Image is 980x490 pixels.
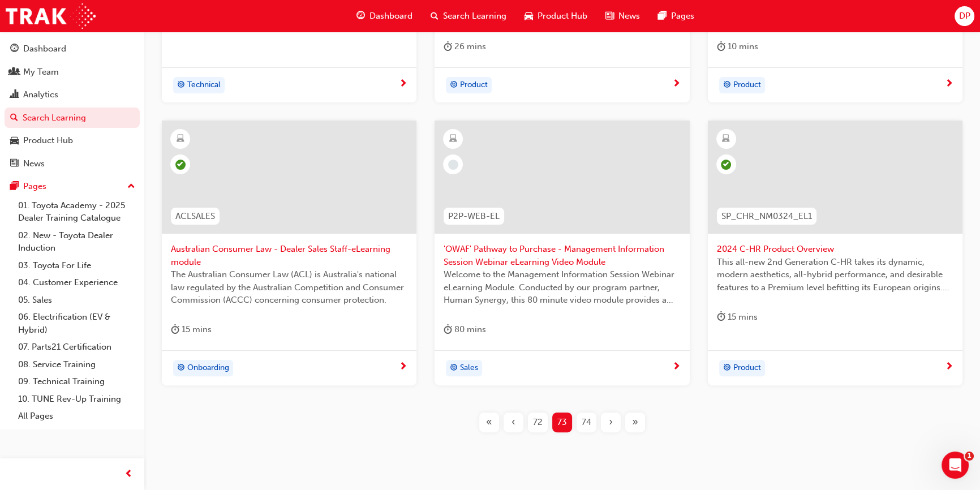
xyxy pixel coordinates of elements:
button: DashboardMy TeamAnalyticsSearch LearningProduct HubNews [5,36,140,176]
a: 08. Service Training [14,356,140,373]
span: Welcome to the Management Information Session Webinar eLearning Module. Conducted by our program ... [444,268,680,307]
span: prev-icon [124,467,133,482]
span: up-icon [127,179,135,194]
span: guage-icon [10,44,19,54]
span: pages-icon [10,182,19,192]
span: news-icon [10,159,19,169]
a: P2P-WEB-EL'OWAF' Pathway to Purchase - Management Information Session Webinar eLearning Video Mod... [435,121,689,385]
span: 73 [557,416,567,429]
div: 15 mins [171,323,212,337]
button: Page 73 [550,412,574,432]
span: search-icon [10,113,18,123]
span: people-icon [10,67,19,78]
span: learningResourceType_ELEARNING-icon [177,132,184,147]
a: Search Learning [5,108,140,128]
div: 15 mins [717,310,758,324]
a: News [5,153,140,174]
span: Product Hub [538,10,587,23]
span: learningRecordVerb_PASS-icon [175,160,186,170]
span: learningResourceType_ELEARNING-icon [722,132,730,147]
a: 03. Toyota For Life [14,257,140,274]
a: Dashboard [5,38,140,59]
div: Analytics [23,88,58,101]
a: 02. New - Toyota Dealer Induction [14,227,140,257]
span: next-icon [399,79,407,89]
span: 72 [533,416,543,429]
button: Previous page [501,412,526,432]
button: Pages [5,176,140,197]
span: Search Learning [443,10,506,23]
div: 26 mins [444,40,486,54]
span: Onboarding [187,362,229,375]
span: duration-icon [717,310,725,324]
a: All Pages [14,407,140,425]
span: search-icon [431,9,439,23]
span: car-icon [525,9,533,23]
img: Trak [6,3,96,29]
span: next-icon [945,79,953,89]
span: News [618,10,640,23]
span: ‹ [512,416,515,429]
span: chart-icon [10,90,19,100]
a: 09. Technical Training [14,373,140,390]
a: 06. Electrification (EV & Hybrid) [14,308,140,338]
span: news-icon [605,9,614,23]
button: Page 72 [526,412,550,432]
a: 04. Customer Experience [14,274,140,291]
div: Pages [23,180,46,193]
div: 80 mins [444,323,486,337]
a: search-iconSearch Learning [422,5,515,28]
a: SP_CHR_NM0324_EL12024 C-HR Product OverviewThis all-new 2nd Generation C-HR takes its dynamic, mo... [708,121,962,385]
span: This all-new 2nd Generation C-HR takes its dynamic, modern aesthetics, all-hybrid performance, an... [717,256,953,294]
span: 'OWAF' Pathway to Purchase - Management Information Session Webinar eLearning Video Module [444,243,680,268]
span: guage-icon [356,9,365,23]
span: The Australian Consumer Law (ACL) is Australia's national law regulated by the Australian Competi... [171,268,407,307]
span: Product [460,79,488,92]
span: learningResourceType_ELEARNING-icon [449,132,457,147]
span: pages-icon [658,9,667,23]
button: Last page [623,412,647,432]
span: duration-icon [171,323,179,337]
a: news-iconNews [596,5,649,28]
span: target-icon [177,361,185,376]
span: 74 [582,416,591,429]
div: My Team [23,66,59,79]
span: target-icon [723,361,731,376]
span: » [632,416,638,429]
span: Pages [671,10,694,23]
a: pages-iconPages [649,5,703,28]
div: 10 mins [717,40,758,54]
button: DP [955,6,974,26]
a: 01. Toyota Academy - 2025 Dealer Training Catalogue [14,197,140,227]
a: Analytics [5,84,140,105]
a: 10. TUNE Rev-Up Training [14,390,140,408]
div: News [23,157,45,170]
div: Dashboard [23,42,66,55]
span: target-icon [723,78,731,93]
a: 05. Sales [14,291,140,309]
span: Dashboard [369,10,412,23]
a: guage-iconDashboard [347,5,422,28]
iframe: Intercom live chat [942,452,969,479]
span: P2P-WEB-EL [448,210,500,223]
span: › [609,416,613,429]
span: DP [958,10,970,23]
span: target-icon [450,361,458,376]
span: 1 [965,452,974,461]
a: car-iconProduct Hub [515,5,596,28]
span: next-icon [672,362,681,372]
span: next-icon [399,362,407,372]
span: Sales [460,362,478,375]
span: next-icon [672,79,681,89]
span: learningRecordVerb_NONE-icon [448,160,458,170]
button: First page [477,412,501,432]
span: target-icon [450,78,458,93]
span: Product [733,362,761,375]
span: next-icon [945,362,953,372]
a: My Team [5,62,140,83]
span: target-icon [177,78,185,93]
a: ACLSALESAustralian Consumer Law - Dealer Sales Staff-eLearning moduleThe Australian Consumer Law ... [162,121,416,385]
span: duration-icon [717,40,725,54]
